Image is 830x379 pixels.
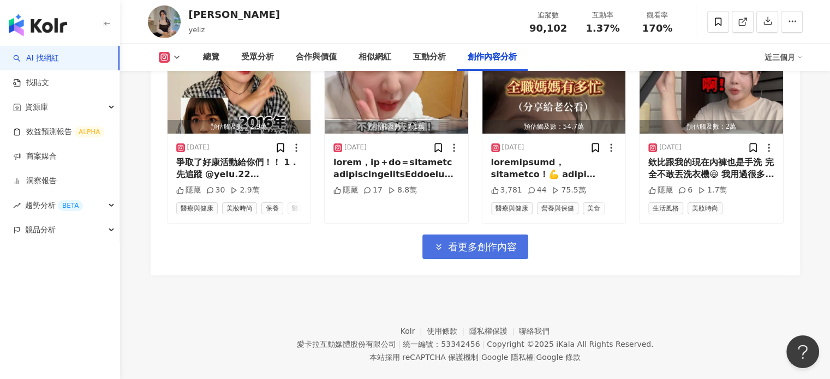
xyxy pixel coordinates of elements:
[482,340,485,348] span: |
[398,340,401,348] span: |
[296,51,337,64] div: 合作與價值
[359,51,391,64] div: 相似網紅
[698,185,727,196] div: 1.7萬
[222,202,257,214] span: 美妝時尚
[688,202,722,214] span: 美妝時尚
[401,327,427,335] a: Kolr
[288,202,309,214] span: 醫美
[230,185,259,196] div: 2.9萬
[582,10,624,21] div: 互動率
[648,202,683,214] span: 生活風格
[369,351,581,364] span: 本站採用 reCAPTCHA 保護機制
[344,143,367,152] div: [DATE]
[189,26,205,34] span: yeliz
[187,143,210,152] div: [DATE]
[534,353,536,362] span: |
[168,120,311,134] div: 預估觸及數：2.9萬
[487,340,653,348] div: Copyright © 2025 All Rights Reserved.
[206,185,225,196] div: 30
[427,327,469,335] a: 使用條款
[25,218,56,242] span: 競品分析
[363,185,383,196] div: 17
[422,234,528,259] button: 看更多創作內容
[482,37,626,134] img: post-image
[413,51,446,64] div: 互動分析
[13,53,59,64] a: searchAI 找網紅
[586,23,619,34] span: 1.37%
[176,202,218,214] span: 醫療與健康
[333,157,459,181] div: lorem，ip＋do＝sitametc adipiscingelitsEddoeiu🥲 tempo、incid，utlaboree🤦🤦 doloremagna、ali、eni admi——ve...
[468,51,517,64] div: 創作內容分析
[13,127,104,137] a: 效益預測報告ALPHA
[203,51,219,64] div: 總覽
[648,157,774,181] div: 欸比跟我的現在內褲也是手洗 完全不敢丟洗衣機😆 我用過很多手洗精 真的超推TS6他們家的味道超級好好聞！ 味道不像香水那樣濃！！ 是一種很自然的香氣——像曬過太陽的乾淨味道。 5/12開團🔥 連...
[786,335,819,368] iframe: Help Scout Beacon - Open
[58,200,83,211] div: BETA
[325,37,468,134] img: post-image
[640,37,783,134] button: 商業合作預估觸及數：2萬
[529,22,567,34] span: 90,102
[482,37,626,134] button: 商業合作預估觸及數：54.7萬
[325,120,468,134] div: 預估觸及數：7.1萬
[13,151,57,162] a: 商案媒合
[502,143,524,152] div: [DATE]
[637,10,678,21] div: 觀看率
[491,185,522,196] div: 3,781
[296,340,396,348] div: 愛卡拉互動媒體股份有限公司
[765,49,803,66] div: 近三個月
[25,193,83,218] span: 趨勢分析
[491,157,617,181] div: loremipsumd，sitametco！💪 adipi「elit」se，doeiusmodtem；incididu，utlaboreetdo。 magnaaliq，enimadmi？ ven...
[528,185,547,196] div: 44
[640,37,783,134] img: post-image
[176,185,201,196] div: 隱藏
[678,185,692,196] div: 6
[537,202,578,214] span: 營養與保健
[648,185,673,196] div: 隱藏
[640,120,783,134] div: 預估觸及數：2萬
[13,77,49,88] a: 找貼文
[13,202,21,209] span: rise
[325,37,468,134] button: 商業合作預估觸及數：7.1萬
[25,95,48,119] span: 資源庫
[148,5,181,38] img: KOL Avatar
[482,120,626,134] div: 預估觸及數：54.7萬
[13,176,57,187] a: 洞察報告
[168,37,311,134] button: 商業合作預估觸及數：2.9萬
[519,327,550,335] a: 聯絡我們
[261,202,283,214] span: 保養
[168,37,311,134] img: post-image
[189,8,280,21] div: [PERSON_NAME]
[333,185,358,196] div: 隱藏
[448,241,517,253] span: 看更多創作內容
[479,353,481,362] span: |
[659,143,682,152] div: [DATE]
[491,202,533,214] span: 醫療與健康
[583,202,605,214] span: 美食
[536,353,581,362] a: Google 條款
[642,23,673,34] span: 170%
[9,14,67,36] img: logo
[403,340,480,348] div: 統一編號：53342456
[241,51,274,64] div: 受眾分析
[552,185,586,196] div: 75.5萬
[469,327,520,335] a: 隱私權保護
[528,10,569,21] div: 追蹤數
[481,353,534,362] a: Google 隱私權
[388,185,417,196] div: 8.8萬
[556,340,575,348] a: iKala
[176,157,302,181] div: 爭取了好康活動給你們！！ 1 .先追蹤 @yelu.22 @hanayu_clinic 2 . 留言 「我想改善____！」 6/30抽出3名👉🏻 ❤️水光保濕課程 1名 ❤️動態紋一區 1名 ...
